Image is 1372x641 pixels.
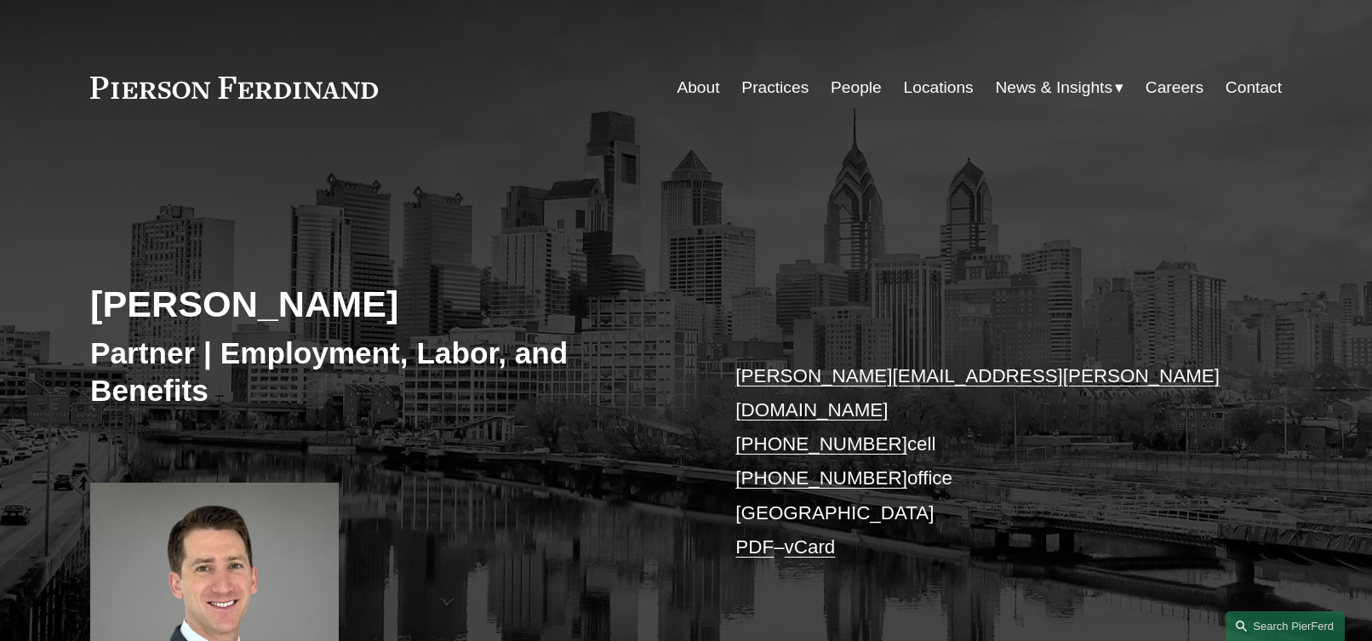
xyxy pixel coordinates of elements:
[90,282,686,326] h2: [PERSON_NAME]
[1226,611,1345,641] a: Search this site
[1226,72,1282,104] a: Contact
[785,536,836,558] a: vCard
[735,536,774,558] a: PDF
[90,335,686,409] h3: Partner | Employment, Labor, and Benefits
[735,365,1220,421] a: [PERSON_NAME][EMAIL_ADDRESS][PERSON_NAME][DOMAIN_NAME]
[831,72,882,104] a: People
[995,73,1112,103] span: News & Insights
[735,467,907,489] a: [PHONE_NUMBER]
[995,72,1123,104] a: folder dropdown
[735,359,1232,565] p: cell office [GEOGRAPHIC_DATA] –
[1146,72,1203,104] a: Careers
[741,72,809,104] a: Practices
[735,433,907,455] a: [PHONE_NUMBER]
[904,72,974,104] a: Locations
[677,72,719,104] a: About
